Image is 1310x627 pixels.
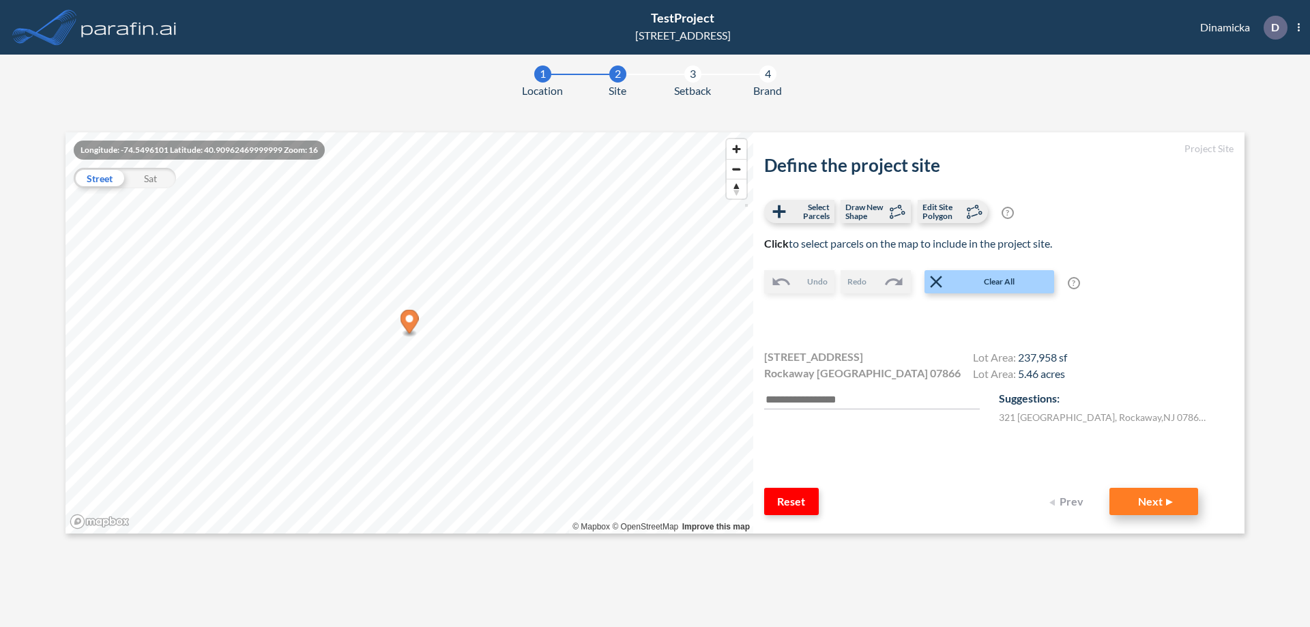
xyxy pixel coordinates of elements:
div: 2 [609,65,626,83]
button: Undo [764,270,834,293]
a: Mapbox [572,522,610,531]
div: Dinamicka [1180,16,1300,40]
span: 5.46 acres [1018,367,1065,380]
button: Next [1109,488,1198,515]
h4: Lot Area: [973,367,1067,383]
span: ? [1068,277,1080,289]
span: Edit Site Polygon [922,203,963,220]
button: Clear All [925,270,1054,293]
span: to select parcels on the map to include in the project site. [764,237,1052,250]
span: Rockaway [GEOGRAPHIC_DATA] 07866 [764,365,961,381]
span: Zoom out [727,160,746,179]
h5: Project Site [764,143,1234,155]
div: Map marker [401,310,419,338]
span: Redo [847,276,867,288]
p: Suggestions: [999,390,1234,407]
div: [STREET_ADDRESS] [635,27,731,44]
span: Brand [753,83,782,99]
div: 4 [759,65,776,83]
button: Reset [764,488,819,515]
span: Location [522,83,563,99]
span: 237,958 sf [1018,351,1067,364]
span: ? [1002,207,1014,219]
div: Sat [125,168,176,188]
div: 3 [684,65,701,83]
button: Reset bearing to north [727,179,746,199]
canvas: Map [65,132,753,534]
span: Site [609,83,626,99]
a: Improve this map [682,522,750,531]
a: OpenStreetMap [612,522,678,531]
div: Longitude: -74.5496101 Latitude: 40.90962469999999 Zoom: 16 [74,141,325,160]
h2: Define the project site [764,155,1234,176]
div: 1 [534,65,551,83]
h4: Lot Area: [973,351,1067,367]
p: D [1271,21,1279,33]
span: Undo [807,276,828,288]
div: Street [74,168,125,188]
button: Zoom in [727,139,746,159]
img: logo [78,14,179,41]
button: Zoom out [727,159,746,179]
button: Redo [841,270,911,293]
span: [STREET_ADDRESS] [764,349,863,365]
button: Prev [1041,488,1096,515]
b: Click [764,237,789,250]
a: Mapbox homepage [70,514,130,529]
span: Draw New Shape [845,203,886,220]
span: Clear All [946,276,1053,288]
span: Setback [674,83,711,99]
span: TestProject [651,10,714,25]
label: 321 [GEOGRAPHIC_DATA] , Rockaway , NJ 07866 , US [999,410,1210,424]
span: Select Parcels [789,203,830,220]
